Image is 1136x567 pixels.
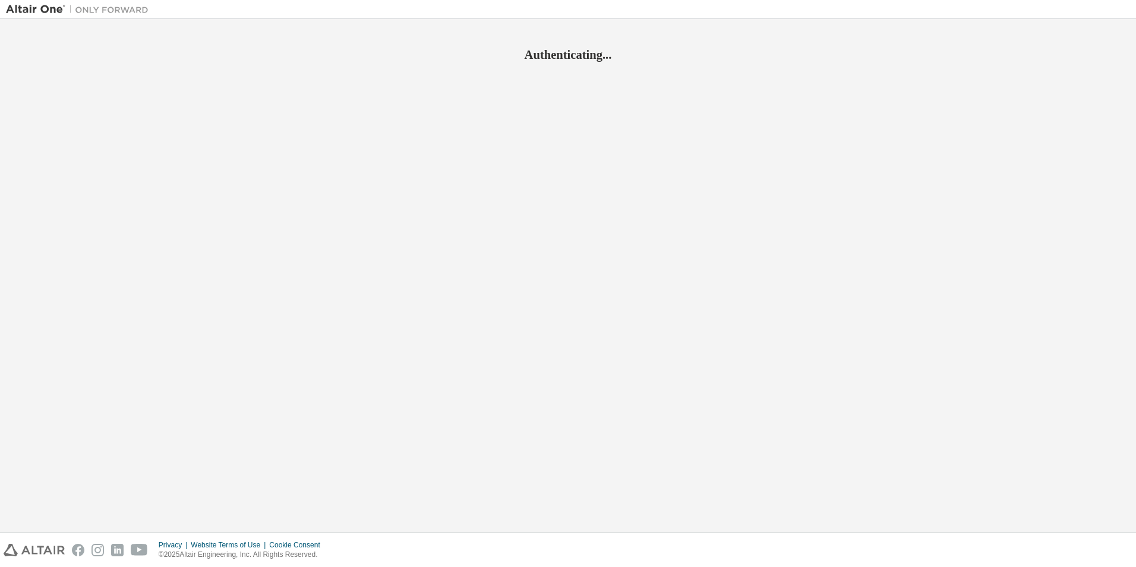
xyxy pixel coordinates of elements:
[269,540,327,550] div: Cookie Consent
[131,544,148,556] img: youtube.svg
[159,550,327,560] p: © 2025 Altair Engineering, Inc. All Rights Reserved.
[6,4,154,15] img: Altair One
[4,544,65,556] img: altair_logo.svg
[111,544,124,556] img: linkedin.svg
[191,540,269,550] div: Website Terms of Use
[91,544,104,556] img: instagram.svg
[6,47,1130,62] h2: Authenticating...
[72,544,84,556] img: facebook.svg
[159,540,191,550] div: Privacy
